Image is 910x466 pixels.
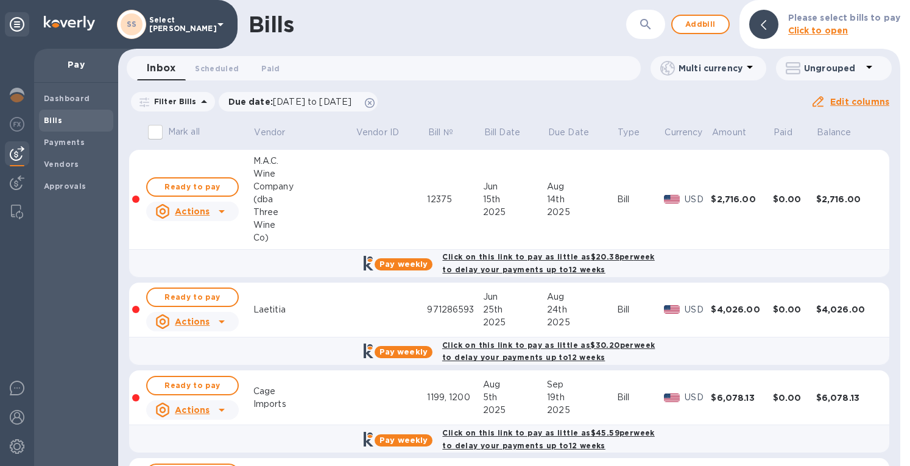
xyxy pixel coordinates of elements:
[146,288,239,307] button: Ready to pay
[253,180,355,193] div: Company
[685,303,711,316] p: USD
[547,193,617,206] div: 14th
[484,126,520,139] p: Bill Date
[547,391,617,404] div: 19th
[273,97,351,107] span: [DATE] to [DATE]
[685,193,711,206] p: USD
[774,126,808,139] span: Paid
[253,398,355,411] div: Imports
[379,347,428,356] b: Pay weekly
[788,26,848,35] b: Click to open
[175,207,210,216] u: Actions
[253,206,355,219] div: Three
[44,16,95,30] img: Logo
[816,303,878,316] div: $4,026.00
[547,303,617,316] div: 24th
[618,126,640,139] p: Type
[10,117,24,132] img: Foreign exchange
[253,168,355,180] div: Wine
[428,126,453,139] p: Bill №
[679,62,742,74] p: Multi currency
[175,405,210,415] u: Actions
[816,392,878,404] div: $6,078.13
[253,193,355,206] div: (dba
[774,126,792,139] p: Paid
[817,126,867,139] span: Balance
[484,126,536,139] span: Bill Date
[157,378,228,393] span: Ready to pay
[548,126,605,139] span: Due Date
[146,177,239,197] button: Ready to pay
[483,391,547,404] div: 5th
[711,303,772,316] div: $4,026.00
[442,341,655,362] b: Click on this link to pay as little as $30.20 per week to delay your payments up to 12 weeks
[219,92,378,111] div: Due date:[DATE] to [DATE]
[428,126,469,139] span: Bill №
[711,392,772,404] div: $6,078.13
[664,195,680,203] img: USD
[44,116,62,125] b: Bills
[483,180,547,193] div: Jun
[147,60,175,77] span: Inbox
[617,193,664,206] div: Bill
[254,126,285,139] p: Vendor
[249,12,294,37] h1: Bills
[483,206,547,219] div: 2025
[547,291,617,303] div: Aug
[773,392,816,404] div: $0.00
[44,94,90,103] b: Dashboard
[356,126,399,139] p: Vendor ID
[261,62,280,75] span: Paid
[44,160,79,169] b: Vendors
[483,193,547,206] div: 15th
[44,138,85,147] b: Payments
[830,97,889,107] u: Edit columns
[5,12,29,37] div: Unpin categories
[253,303,355,316] div: Laetitia
[228,96,358,108] p: Due date :
[617,391,664,404] div: Bill
[127,19,137,29] b: SS
[664,394,680,402] img: USD
[712,126,746,139] p: Amount
[548,126,589,139] p: Due Date
[175,317,210,327] u: Actions
[195,62,239,75] span: Scheduled
[547,180,617,193] div: Aug
[773,193,816,205] div: $0.00
[356,126,415,139] span: Vendor ID
[157,180,228,194] span: Ready to pay
[149,96,197,107] p: Filter Bills
[547,404,617,417] div: 2025
[816,193,878,205] div: $2,716.00
[483,291,547,303] div: Jun
[547,316,617,329] div: 2025
[44,182,86,191] b: Approvals
[685,391,711,404] p: USD
[665,126,702,139] p: Currency
[618,126,655,139] span: Type
[442,428,654,450] b: Click on this link to pay as little as $45.59 per week to delay your payments up to 12 weeks
[253,155,355,168] div: M.A.C.
[427,193,483,206] div: 12375
[483,378,547,391] div: Aug
[253,385,355,398] div: Cage
[44,58,108,71] p: Pay
[547,206,617,219] div: 2025
[379,436,428,445] b: Pay weekly
[804,62,862,74] p: Ungrouped
[617,303,664,316] div: Bill
[712,126,762,139] span: Amount
[682,17,719,32] span: Add bill
[773,303,816,316] div: $0.00
[254,126,301,139] span: Vendor
[711,193,772,205] div: $2,716.00
[483,316,547,329] div: 2025
[253,231,355,244] div: Co)
[817,126,851,139] p: Balance
[547,378,617,391] div: Sep
[427,391,483,404] div: 1199, 1200
[253,219,355,231] div: Wine
[149,16,210,33] p: Select [PERSON_NAME]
